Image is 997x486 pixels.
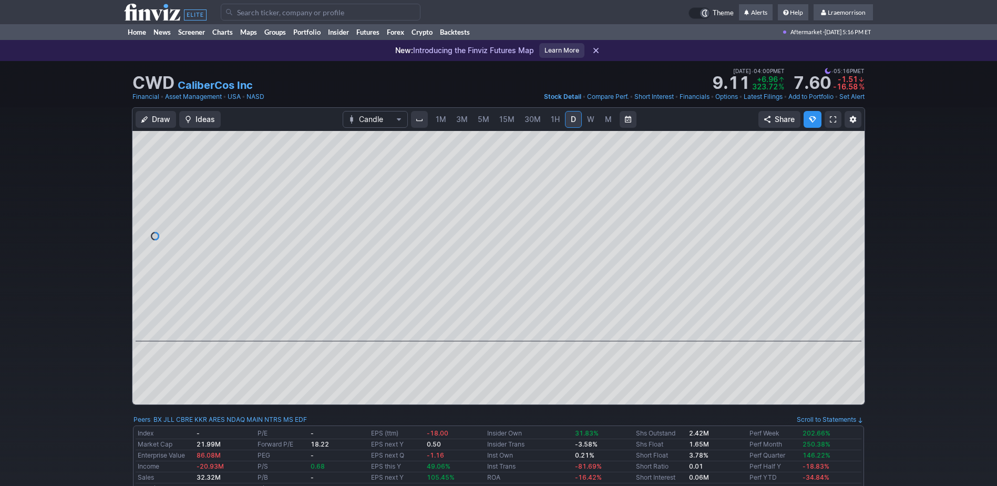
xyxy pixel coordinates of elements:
[163,414,174,425] a: JLL
[485,439,573,450] td: Insider Trans
[525,115,541,124] span: 30M
[343,111,408,128] button: Chart Type
[495,111,519,128] a: 15M
[255,428,309,439] td: P/E
[136,439,194,450] td: Market Cap
[196,114,215,125] span: Ideas
[369,439,424,450] td: EPS next Y
[582,92,586,102] span: •
[311,429,314,437] b: -
[133,414,307,425] div: :
[689,451,708,459] b: 3.78%
[133,416,150,423] a: Peers
[132,92,159,102] a: Financial
[747,439,800,450] td: Perf Month
[436,24,474,40] a: Backtests
[835,92,838,102] span: •
[136,111,176,128] button: Draw
[688,7,734,19] a: Theme
[575,440,598,448] b: -3.58%
[546,111,564,128] a: 1H
[790,24,825,40] span: Aftermarket ·
[485,450,573,461] td: Inst Own
[630,92,633,102] span: •
[571,115,576,124] span: D
[246,414,263,425] a: MAIN
[793,75,831,92] strong: 7.60
[828,8,866,16] span: Lraemorrison
[747,461,800,472] td: Perf Half Y
[427,462,450,470] span: 49.06%
[689,462,703,470] a: 0.01
[636,451,668,459] a: Short Float
[582,111,599,128] a: W
[255,439,309,450] td: Forward P/E
[804,111,821,128] button: Explore new features
[744,93,783,100] span: Latest Filings
[605,115,612,124] span: M
[775,114,795,125] span: Share
[575,473,602,481] span: -16.42%
[311,451,314,459] b: -
[408,24,436,40] a: Crypto
[739,4,773,21] a: Alerts
[160,92,164,102] span: •
[544,93,581,100] span: Stock Detail
[411,111,428,128] button: Interval
[675,92,679,102] span: •
[803,462,829,470] span: -18.83%
[551,115,560,124] span: 1H
[747,428,800,439] td: Perf Week
[575,462,602,470] span: -81.69%
[544,92,581,102] a: Stock Detail
[744,92,783,102] a: Latest Filings
[165,92,222,102] a: Asset Management
[803,429,830,437] span: 202.66%
[778,4,808,21] a: Help
[174,24,209,40] a: Screener
[713,7,734,19] span: Theme
[747,472,800,483] td: Perf YTD
[176,414,193,425] a: CBRE
[620,111,636,128] button: Range
[209,414,225,425] a: ARES
[150,24,174,40] a: News
[197,440,221,448] b: 21.99M
[485,428,573,439] td: Insider Own
[803,473,829,481] span: -34.84%
[311,462,325,470] span: 0.68
[427,429,448,437] span: -18.00
[814,4,873,21] a: Lraemorrison
[311,440,329,448] b: 18.22
[255,472,309,483] td: P/B
[803,440,830,448] span: 250.38%
[353,24,383,40] a: Futures
[712,75,750,92] strong: 9.11
[825,66,865,76] span: 05:16PM ET
[136,472,194,483] td: Sales
[634,428,687,439] td: Shs Outstand
[689,473,709,481] a: 0.06M
[565,111,582,128] a: D
[689,440,709,448] b: 1.65M
[324,24,353,40] a: Insider
[197,429,200,437] b: -
[197,451,221,459] span: 86.08M
[839,92,865,102] a: Set Alert
[221,4,420,21] input: Search
[369,428,424,439] td: EPS (ttm)
[255,461,309,472] td: P/S
[715,92,738,102] a: Options
[600,111,616,128] a: M
[431,111,451,128] a: 1M
[485,472,573,483] td: ROA
[539,43,584,58] a: Learn More
[395,46,413,55] span: New:
[436,115,446,124] span: 1M
[636,473,675,481] a: Short Interest
[369,472,424,483] td: EPS next Y
[636,462,669,470] a: Short Ratio
[223,92,227,102] span: •
[227,414,245,425] a: NDAQ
